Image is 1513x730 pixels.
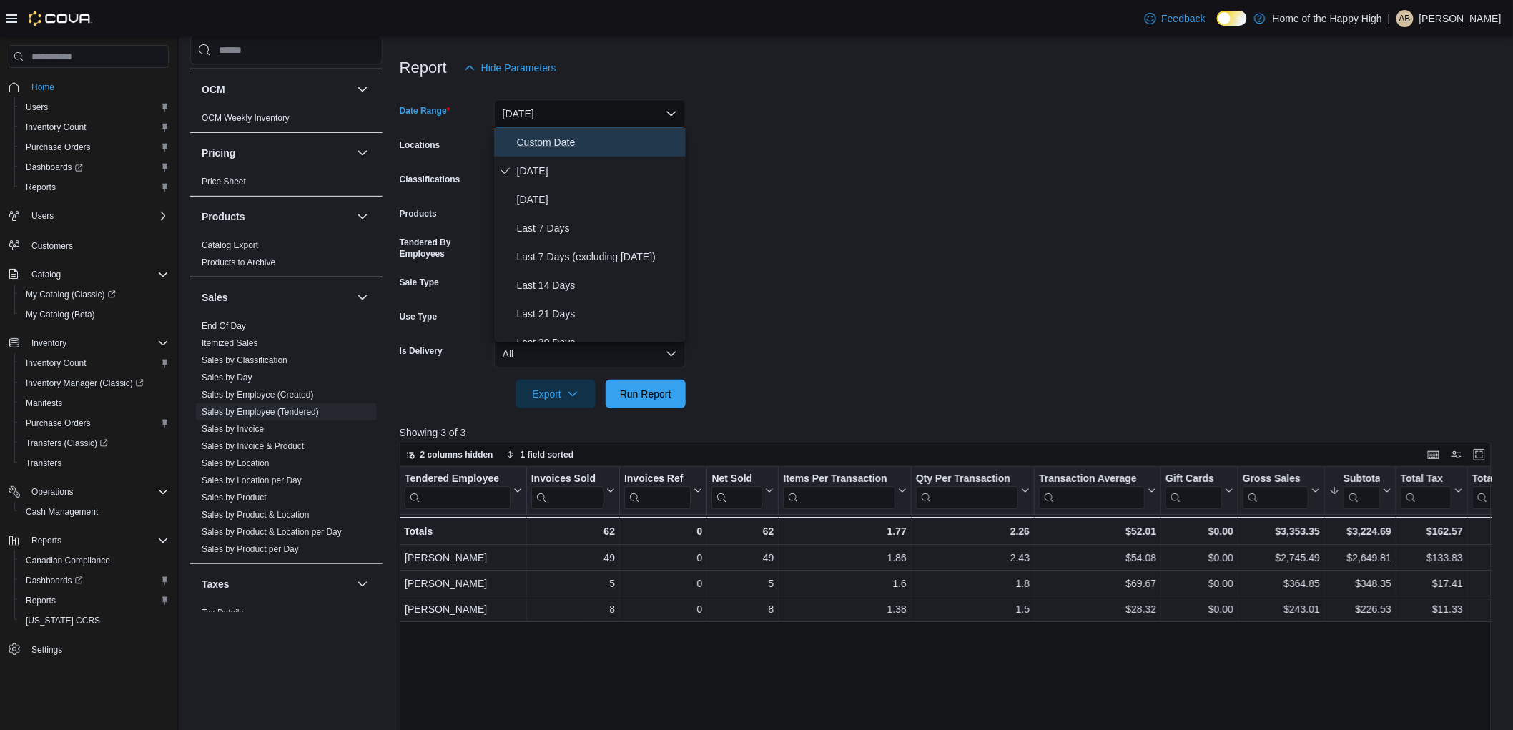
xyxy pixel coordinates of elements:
div: 8 [711,601,774,618]
a: Sales by Employee (Tendered) [202,407,319,417]
div: [PERSON_NAME] [405,575,522,592]
button: Reports [14,591,174,611]
a: Manifests [20,395,68,412]
div: Net Sold [711,473,762,486]
div: $3,224.69 [1329,523,1391,540]
div: 0 [624,575,702,592]
div: Invoices Ref [624,473,691,509]
span: Reports [20,179,169,196]
a: Sales by Product & Location per Day [202,527,342,537]
div: OCM [190,109,383,132]
button: Catalog [26,266,66,283]
button: Enter fullscreen [1471,446,1488,463]
div: Andrea Benvenuto [1396,10,1414,27]
div: Pricing [190,173,383,196]
div: Items Per Transaction [783,473,895,486]
label: Classifications [400,174,460,185]
button: Users [3,206,174,226]
div: 0 [624,601,702,618]
button: Export [516,380,596,408]
div: 1.77 [783,523,907,540]
a: Reports [20,179,61,196]
div: 8 [531,601,614,618]
button: Total Tax [1401,473,1463,509]
button: Users [14,97,174,117]
span: Sales by Product per Day [202,543,299,555]
a: Reports [20,592,61,609]
button: Subtotal [1329,473,1391,509]
button: Inventory [3,333,174,353]
a: Sales by Invoice & Product [202,441,304,451]
div: $3,353.35 [1243,523,1320,540]
div: Transaction Average [1039,473,1145,509]
button: Pricing [354,144,371,162]
span: Manifests [26,398,62,409]
span: 1 field sorted [521,449,574,460]
span: Purchase Orders [20,139,169,156]
span: Settings [31,644,62,656]
button: Transfers [14,453,174,473]
span: Last 7 Days (excluding [DATE]) [517,248,680,265]
div: $0.00 [1165,523,1233,540]
a: Sales by Day [202,373,252,383]
label: Use Type [400,311,437,322]
span: [DATE] [517,191,680,208]
span: Customers [31,240,73,252]
a: My Catalog (Beta) [20,306,101,323]
span: Washington CCRS [20,612,169,629]
label: Sale Type [400,277,439,288]
a: Purchase Orders [20,415,97,432]
a: Canadian Compliance [20,552,116,569]
div: $226.53 [1329,601,1391,618]
button: Keyboard shortcuts [1425,446,1442,463]
div: $243.01 [1243,601,1320,618]
button: [DATE] [494,99,686,128]
span: Export [524,380,587,408]
a: Inventory Manager (Classic) [14,373,174,393]
button: Taxes [202,577,351,591]
div: [PERSON_NAME] [405,601,522,618]
button: Products [354,208,371,225]
span: Reports [20,592,169,609]
button: Customers [3,235,174,255]
div: Tendered Employee [405,473,511,509]
button: Gross Sales [1243,473,1320,509]
span: Sales by Invoice [202,423,264,435]
div: $69.67 [1039,575,1156,592]
button: Invoices Ref [624,473,702,509]
span: Purchase Orders [26,142,91,153]
button: Users [26,207,59,225]
span: Price Sheet [202,176,246,187]
button: Gift Cards [1165,473,1233,509]
span: Reports [26,182,56,193]
a: Sales by Product per Day [202,544,299,554]
button: Net Sold [711,473,774,509]
div: $364.85 [1243,575,1320,592]
a: My Catalog (Classic) [20,286,122,303]
span: Sales by Invoice & Product [202,440,304,452]
button: Tendered Employee [405,473,522,509]
span: Inventory Count [20,119,169,136]
span: Canadian Compliance [26,555,110,566]
span: Sales by Product [202,492,267,503]
a: Price Sheet [202,177,246,187]
div: 5 [711,575,774,592]
button: Run Report [606,380,686,408]
a: Itemized Sales [202,338,258,348]
div: Gift Card Sales [1165,473,1222,509]
h3: Report [400,59,447,77]
span: Inventory Count [26,357,87,369]
span: My Catalog (Beta) [20,306,169,323]
div: $2,745.49 [1243,549,1320,566]
button: Sales [202,290,351,305]
span: Dashboards [20,159,169,176]
span: Hide Parameters [481,61,556,75]
div: 49 [531,549,614,566]
button: My Catalog (Beta) [14,305,174,325]
span: Catalog Export [202,240,258,251]
div: $28.32 [1039,601,1156,618]
div: Total Tax [1401,473,1452,486]
span: Reports [31,535,61,546]
span: Sales by Employee (Tendered) [202,406,319,418]
div: 49 [711,549,774,566]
